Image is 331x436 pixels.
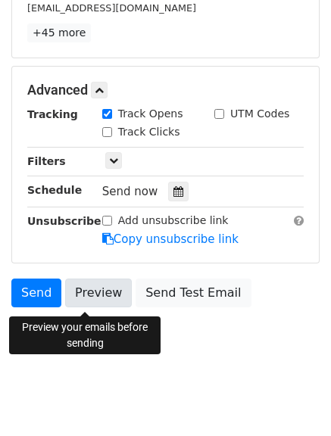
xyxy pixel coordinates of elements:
a: +45 more [27,23,91,42]
h5: Advanced [27,82,304,98]
strong: Filters [27,155,66,167]
a: Send [11,279,61,307]
label: UTM Codes [230,106,289,122]
strong: Unsubscribe [27,215,101,227]
a: Send Test Email [136,279,251,307]
a: Preview [65,279,132,307]
small: [EMAIL_ADDRESS][DOMAIN_NAME] [27,2,196,14]
strong: Schedule [27,184,82,196]
span: Send now [102,185,158,198]
strong: Tracking [27,108,78,120]
label: Add unsubscribe link [118,213,229,229]
label: Track Opens [118,106,183,122]
div: Preview your emails before sending [9,316,161,354]
a: Copy unsubscribe link [102,232,239,246]
label: Track Clicks [118,124,180,140]
iframe: Chat Widget [255,363,331,436]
